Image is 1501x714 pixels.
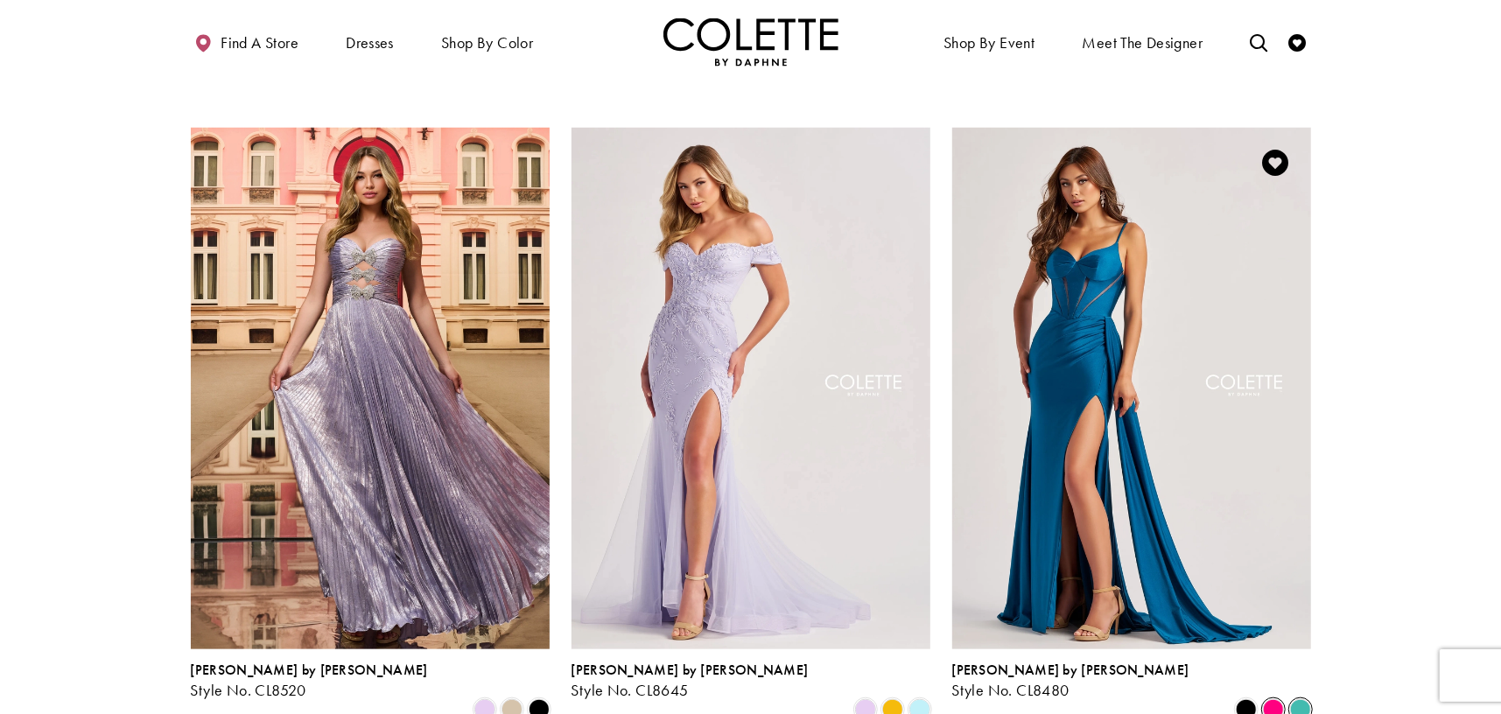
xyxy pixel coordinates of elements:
span: [PERSON_NAME] by [PERSON_NAME] [572,661,809,679]
a: Find a store [191,17,303,66]
span: Dresses [346,34,394,52]
a: Visit Colette by Daphne Style No. CL8520 Page [191,128,550,649]
span: Meet the designer [1083,34,1203,52]
img: Colette by Daphne [663,17,838,66]
span: Style No. CL8520 [191,680,306,700]
a: Meet the designer [1078,17,1208,66]
span: Shop By Event [943,34,1035,52]
a: Visit Colette by Daphne Style No. CL8480 Page [952,128,1311,649]
span: Dresses [341,17,398,66]
span: Shop By Event [939,17,1039,66]
a: Add to Wishlist [1258,144,1294,181]
a: Visit Home Page [663,17,838,66]
span: [PERSON_NAME] by [PERSON_NAME] [952,661,1189,679]
span: Shop by color [437,17,537,66]
span: Find a store [221,34,298,52]
a: Check Wishlist [1284,17,1310,66]
a: Visit Colette by Daphne Style No. CL8645 Page [572,128,930,649]
span: [PERSON_NAME] by [PERSON_NAME] [191,661,428,679]
span: Style No. CL8480 [952,680,1070,700]
div: Colette by Daphne Style No. CL8520 [191,662,428,699]
div: Colette by Daphne Style No. CL8645 [572,662,809,699]
span: Shop by color [441,34,533,52]
div: Colette by Daphne Style No. CL8480 [952,662,1189,699]
a: Toggle search [1245,17,1272,66]
span: Style No. CL8645 [572,680,689,700]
